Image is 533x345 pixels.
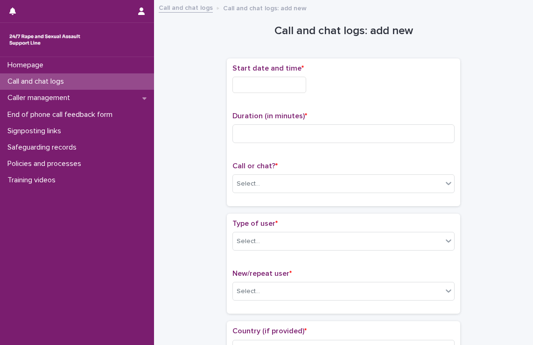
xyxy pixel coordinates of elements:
span: New/repeat user [232,270,292,277]
p: Call and chat logs [4,77,71,86]
img: rhQMoQhaT3yELyF149Cw [7,30,82,49]
p: Signposting links [4,127,69,136]
h1: Call and chat logs: add new [227,24,460,38]
span: Call or chat? [232,162,278,170]
p: Caller management [4,93,77,102]
p: Policies and processes [4,159,89,168]
div: Select... [237,287,260,296]
p: End of phone call feedback form [4,110,120,119]
a: Call and chat logs [159,2,213,13]
p: Call and chat logs: add new [223,2,307,13]
span: Type of user [232,220,278,227]
div: Select... [237,237,260,246]
span: Start date and time [232,65,304,72]
span: Duration (in minutes) [232,112,307,120]
span: Country (if provided) [232,327,307,335]
p: Safeguarding records [4,143,84,152]
div: Select... [237,179,260,189]
p: Training videos [4,176,63,185]
p: Homepage [4,61,51,70]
